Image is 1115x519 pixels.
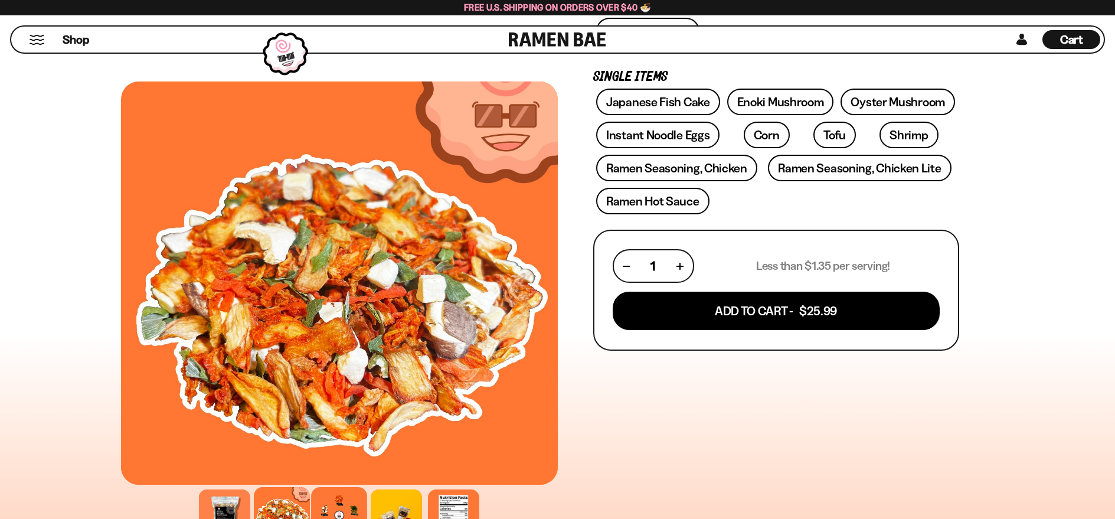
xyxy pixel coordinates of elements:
a: Japanese Fish Cake [596,89,720,115]
p: Less than $1.35 per serving! [756,259,890,273]
span: 1 [650,259,655,273]
a: Ramen Seasoning, Chicken Lite [768,155,951,181]
a: Shop [63,30,89,49]
button: Add To Cart - $25.99 [613,292,940,330]
button: Mobile Menu Trigger [29,35,45,45]
a: Shrimp [879,122,938,148]
a: Corn [744,122,790,148]
span: Cart [1060,32,1083,47]
p: Single Items [593,71,959,83]
span: Shop [63,32,89,48]
a: Ramen Hot Sauce [596,188,709,214]
a: Oyster Mushroom [841,89,955,115]
span: Free U.S. Shipping on Orders over $40 🍜 [464,2,651,13]
a: Ramen Seasoning, Chicken [596,155,757,181]
div: Cart [1042,27,1100,53]
a: Enoki Mushroom [727,89,834,115]
a: Tofu [813,122,856,148]
a: Instant Noodle Eggs [596,122,720,148]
